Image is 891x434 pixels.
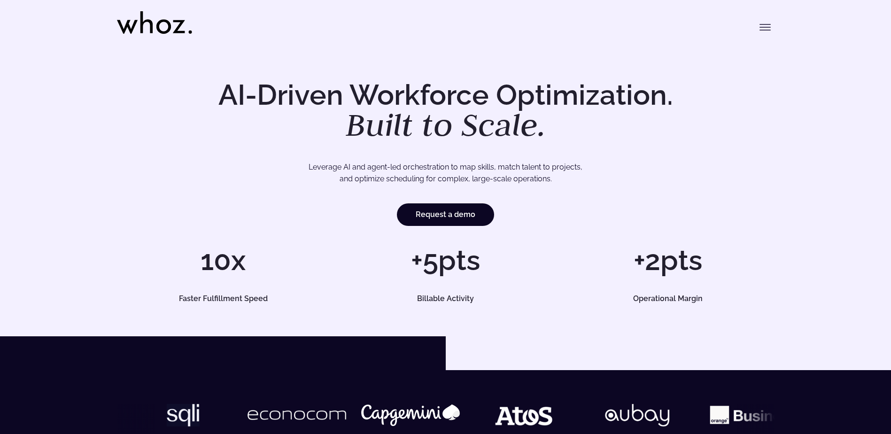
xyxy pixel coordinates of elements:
[561,246,774,274] h1: +2pts
[756,18,775,37] button: Toggle menu
[150,161,742,185] p: Leverage AI and agent-led orchestration to map skills, match talent to projects, and optimize sch...
[350,295,542,302] h5: Billable Activity
[127,295,319,302] h5: Faster Fulfillment Speed
[346,104,546,145] em: Built to Scale.
[397,203,494,226] a: Request a demo
[205,81,686,141] h1: AI-Driven Workforce Optimization.
[829,372,878,421] iframe: Chatbot
[572,295,764,302] h5: Operational Margin
[339,246,552,274] h1: +5pts
[117,246,330,274] h1: 10x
